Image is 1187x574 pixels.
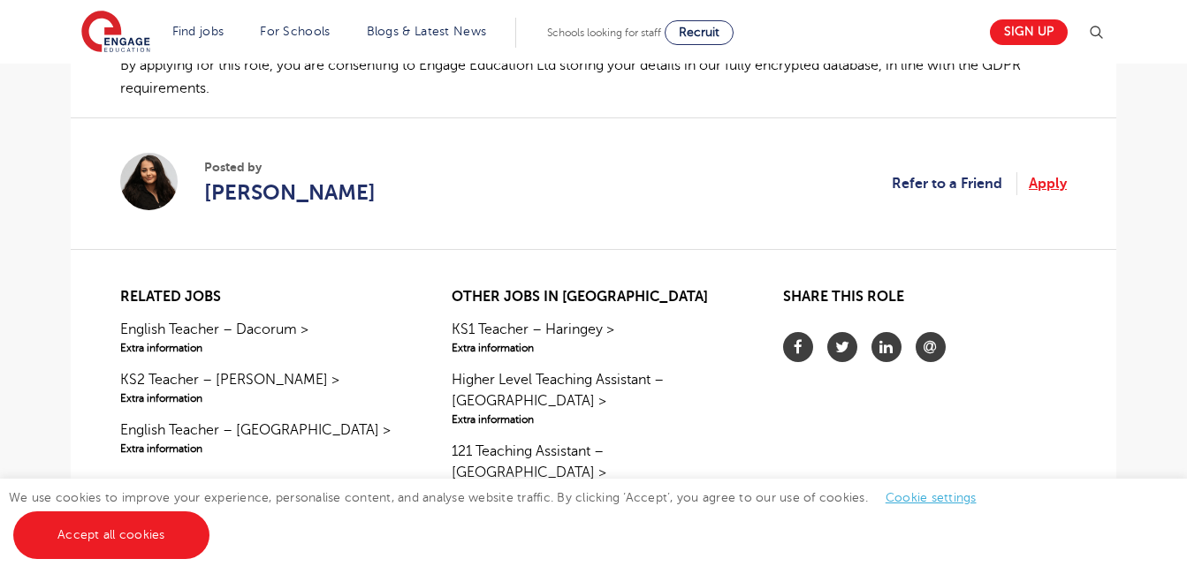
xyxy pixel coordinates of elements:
[665,20,734,45] a: Recruit
[120,340,404,356] span: Extra information
[452,412,735,427] span: Extra information
[120,319,404,356] a: English Teacher – Dacorum >Extra information
[679,26,719,39] span: Recruit
[452,441,735,499] a: 121 Teaching Assistant – [GEOGRAPHIC_DATA] >Extra information
[204,158,376,177] span: Posted by
[204,177,376,208] a: [PERSON_NAME]
[547,26,661,39] span: Schools looking for staff
[81,11,150,55] img: Engage Education
[172,25,224,38] a: Find jobs
[886,491,977,504] a: Cookie settings
[452,369,735,427] a: Higher Level Teaching Assistant – [GEOGRAPHIC_DATA] >Extra information
[452,319,735,356] a: KS1 Teacher – Haringey >Extra information
[120,289,404,306] h2: Related jobs
[990,19,1068,45] a: Sign up
[260,25,330,38] a: For Schools
[892,172,1017,195] a: Refer to a Friend
[1029,172,1067,195] a: Apply
[120,419,404,457] a: English Teacher – [GEOGRAPHIC_DATA] >Extra information
[367,25,487,38] a: Blogs & Latest News
[120,390,404,406] span: Extra information
[120,54,1067,101] p: By applying for this role, you are consenting to Engage Education Ltd storing your details in our...
[452,340,735,356] span: Extra information
[783,289,1067,314] h2: Share this role
[452,289,735,306] h2: Other jobs in [GEOGRAPHIC_DATA]
[120,441,404,457] span: Extra information
[120,369,404,406] a: KS2 Teacher – [PERSON_NAME] >Extra information
[9,491,994,541] span: We use cookies to improve your experience, personalise content, and analyse website traffic. By c...
[13,511,209,559] a: Accept all cookies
